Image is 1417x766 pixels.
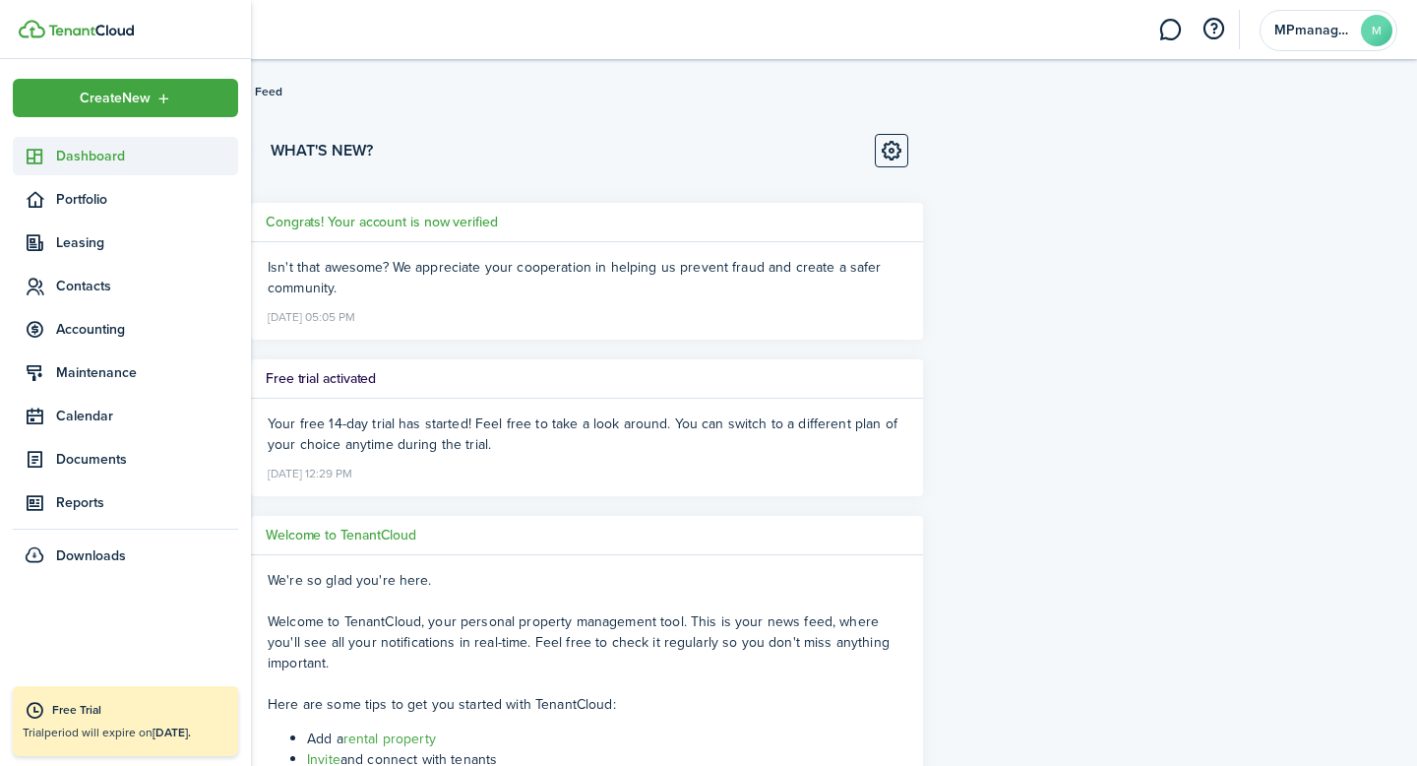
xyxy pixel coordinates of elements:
[80,92,151,105] span: Create New
[56,319,238,340] span: Accounting
[307,729,906,749] li: Add a
[56,492,238,513] span: Reports
[266,368,376,389] h5: Free trial activated
[255,83,282,100] span: Feed
[268,459,352,484] time: [DATE] 12:29 PM
[271,139,373,162] h3: What's new?
[44,724,191,741] span: period will expire on
[1274,24,1353,37] span: MPmanagementpartners
[266,525,416,545] h5: Welcome to TenantCloud
[266,212,498,232] h5: Congrats! Your account is now verified
[48,25,134,36] img: TenantCloud
[56,232,238,253] span: Leasing
[343,729,436,749] a: rental property
[56,406,238,426] span: Calendar
[56,362,238,383] span: Maintenance
[13,483,238,522] a: Reports
[13,79,238,117] button: Open menu
[268,257,882,298] span: Isn't that awesome? We appreciate your cooperation in helping us prevent fraud and create a safer...
[13,137,238,175] a: Dashboard
[23,724,228,741] p: Trial
[52,701,228,721] div: Free Trial
[268,414,897,455] ng-component: Your free 14-day trial has started! Feel free to take a look around. You can switch to a differen...
[1197,13,1230,46] button: Open resource center
[19,20,45,38] img: TenantCloud
[56,545,126,566] span: Downloads
[1151,5,1189,55] a: Messaging
[56,146,238,166] span: Dashboard
[268,302,355,328] time: [DATE] 05:05 PM
[56,449,238,470] span: Documents
[1361,15,1392,46] avatar-text: M
[153,724,191,741] b: [DATE].
[56,189,238,210] span: Portfolio
[13,686,238,756] a: Free TrialTrialperiod will expire on[DATE].
[56,276,238,296] span: Contacts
